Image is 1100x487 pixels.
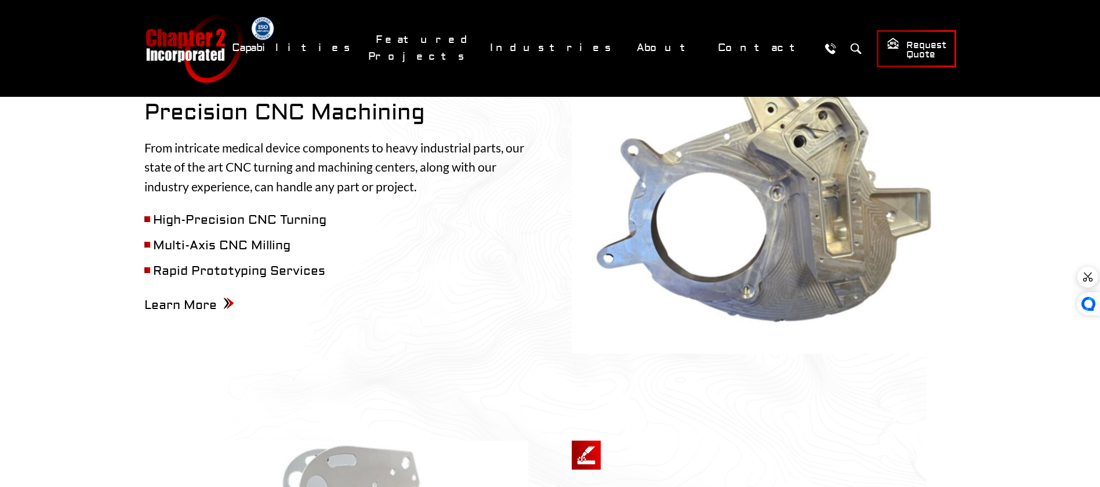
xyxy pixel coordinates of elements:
a: Learn More [144,297,234,313]
a: Chapter 2 Incorporated [144,14,243,83]
span: Request Quote [887,37,946,61]
a: Request Quote [877,30,956,67]
li: High-Precision CNC Turning [144,210,529,230]
li: Multi-Axis CNC Milling [144,236,529,256]
a: Contact [710,35,814,60]
a: Industries [482,35,623,60]
a: Featured Projects [368,27,477,69]
a: About [629,35,705,60]
a: Capabilities [224,35,362,60]
p: From intricate medical device components to heavy industrial parts, our state of the art CNC turn... [144,138,529,197]
a: Call Us [820,38,841,59]
button: Search [845,38,867,59]
li: Rapid Prototyping Services [144,261,529,281]
h2: Precision CNC Machining [144,100,529,126]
